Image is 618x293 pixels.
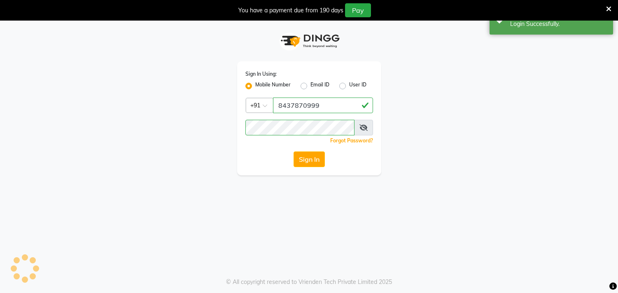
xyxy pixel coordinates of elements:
input: Username [245,120,354,135]
label: User ID [349,81,366,91]
div: You have a payment due from 190 days [238,6,343,15]
img: logo1.svg [276,29,342,53]
label: Email ID [310,81,329,91]
input: Username [273,98,373,113]
label: Sign In Using: [245,70,277,78]
div: Login Successfully. [510,20,607,28]
label: Mobile Number [255,81,291,91]
button: Sign In [294,151,325,167]
button: Pay [345,3,371,17]
a: Forgot Password? [330,137,373,144]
